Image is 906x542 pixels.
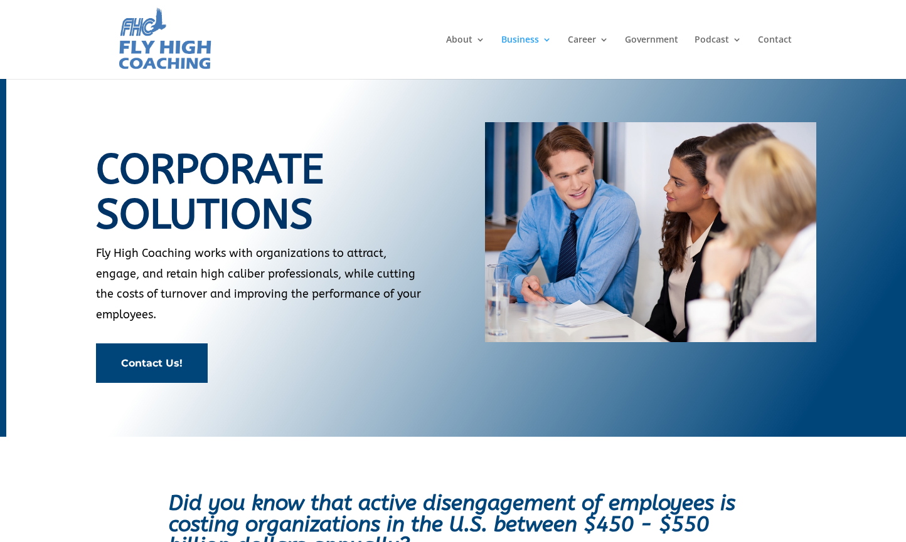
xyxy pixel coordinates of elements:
[485,122,816,342] img: 223215-20160627
[501,35,552,79] a: Business
[568,35,609,79] a: Career
[117,6,213,73] img: Fly High Coaching
[758,35,792,79] a: Contact
[96,145,324,238] span: Corporate Solutions
[625,35,678,79] a: Government
[695,35,742,79] a: Podcast
[446,35,485,79] a: About
[96,243,427,325] p: Fly High Coaching works with organizations to attract, engage, and retain high caliber profession...
[96,343,208,383] a: Contact Us!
